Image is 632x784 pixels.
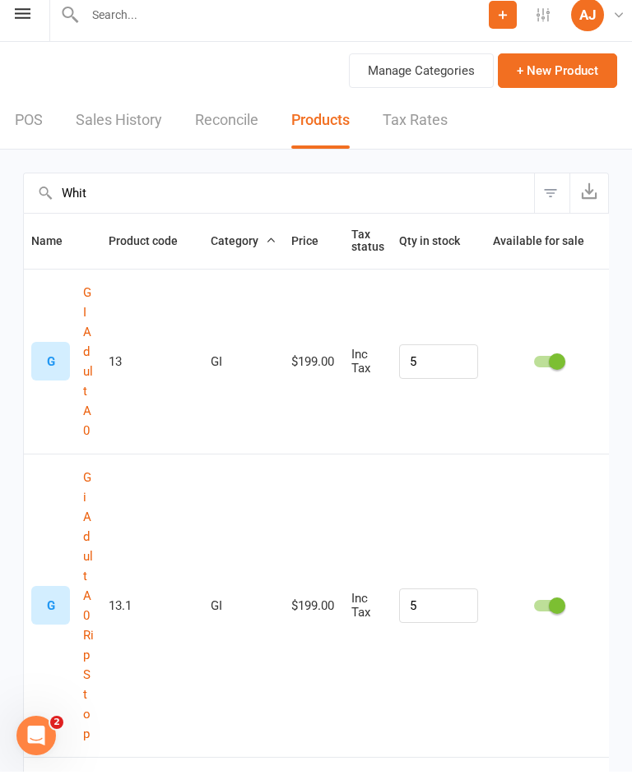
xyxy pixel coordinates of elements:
div: $199.00 [291,611,337,625]
button: Available for sale [493,243,602,263]
span: 2 [50,728,63,741]
a: Sales History [76,104,162,161]
input: Search... [80,16,489,39]
span: Price [291,247,337,260]
div: $199.00 [291,367,337,381]
div: GI [211,611,276,625]
button: Manage Categories [349,66,494,100]
div: G [31,598,70,637]
th: Tax status [344,226,392,281]
span: Category [211,247,276,260]
input: Search by name [24,186,534,225]
span: Available for sale [493,247,584,260]
button: Name [31,243,81,263]
a: Tax Rates [383,104,448,161]
button: Product code [109,243,196,263]
span: Name [31,247,81,260]
span: Qty in stock [399,247,478,260]
div: 13.1 [109,611,196,625]
div: Inc Tax [351,360,384,387]
iframe: Intercom live chat [16,728,56,768]
a: Products [291,104,350,161]
div: GI [211,367,276,381]
div: Inc Tax [351,604,384,631]
a: Reconcile [195,104,258,161]
button: Category [211,243,276,263]
button: GI Adult A0 [83,295,94,453]
button: Price [291,243,337,263]
div: 13 [109,367,196,381]
div: G [31,354,70,393]
span: Product code [109,247,196,260]
a: POS [15,104,43,161]
div: AJ [571,11,604,44]
button: Qty in stock [399,243,478,263]
button: + New Product [498,66,617,100]
button: Gi Adult A0 Rip Stop [83,480,94,756]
